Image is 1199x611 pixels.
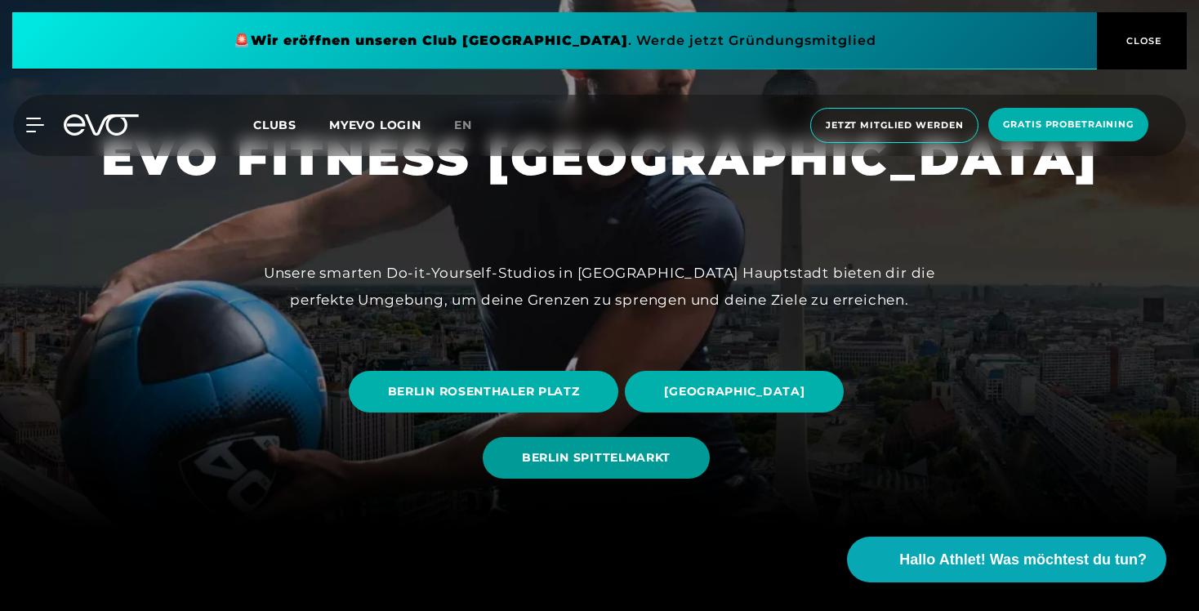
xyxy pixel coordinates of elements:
span: [GEOGRAPHIC_DATA] [664,383,805,400]
div: Unsere smarten Do-it-Yourself-Studios in [GEOGRAPHIC_DATA] Hauptstadt bieten dir die perfekte Umg... [232,260,967,313]
a: BERLIN SPITTELMARKT [483,425,716,491]
a: [GEOGRAPHIC_DATA] [625,359,850,425]
span: en [454,118,472,132]
button: CLOSE [1097,12,1187,69]
a: Clubs [253,117,329,132]
a: Gratis Probetraining [983,108,1153,143]
span: BERLIN SPITTELMARKT [522,449,671,466]
span: CLOSE [1122,33,1162,48]
span: Clubs [253,118,296,132]
span: BERLIN ROSENTHALER PLATZ [388,383,580,400]
a: en [454,116,492,135]
a: Jetzt Mitglied werden [805,108,983,143]
a: BERLIN ROSENTHALER PLATZ [349,359,626,425]
span: Jetzt Mitglied werden [826,118,963,132]
span: Hallo Athlet! Was möchtest du tun? [899,549,1147,571]
button: Hallo Athlet! Was möchtest du tun? [847,537,1166,582]
a: MYEVO LOGIN [329,118,421,132]
span: Gratis Probetraining [1003,118,1134,132]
